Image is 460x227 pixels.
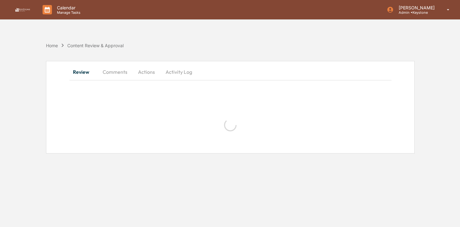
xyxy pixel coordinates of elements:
button: Review [69,64,98,79]
p: [PERSON_NAME] [394,5,438,10]
p: Calendar [52,5,84,10]
button: Comments [98,64,132,79]
button: Activity Log [161,64,197,79]
div: Content Review & Approval [67,43,124,48]
p: Admin • Keystone [394,10,438,15]
img: logo [15,8,30,12]
div: Home [46,43,58,48]
div: secondary tabs example [69,64,391,79]
p: Manage Tasks [52,10,84,15]
button: Actions [132,64,161,79]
